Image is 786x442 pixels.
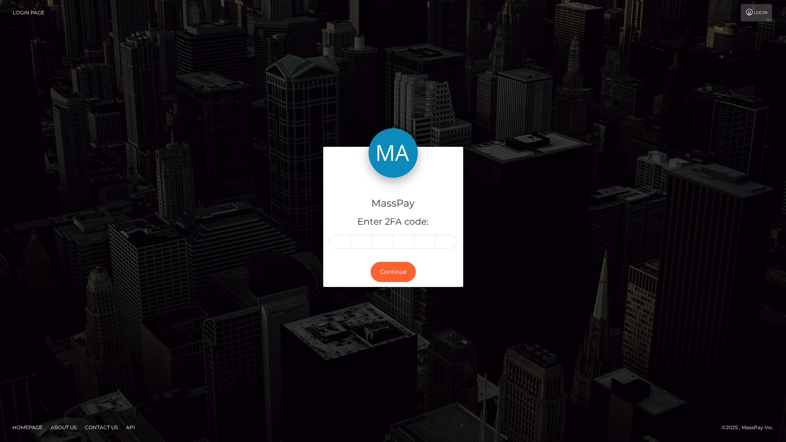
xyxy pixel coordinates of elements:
a: Login [741,4,772,21]
h4: MassPay [329,196,457,211]
a: Login Page [13,4,44,21]
div: © 2025 , MassPay Inc. [722,423,780,432]
a: Contact Us [82,421,121,434]
h5: Enter 2FA code: [329,216,457,228]
img: MassPay [369,128,418,178]
button: Continue [371,262,416,282]
a: Homepage [9,421,46,434]
a: About Us [47,421,80,434]
a: API [123,421,138,434]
